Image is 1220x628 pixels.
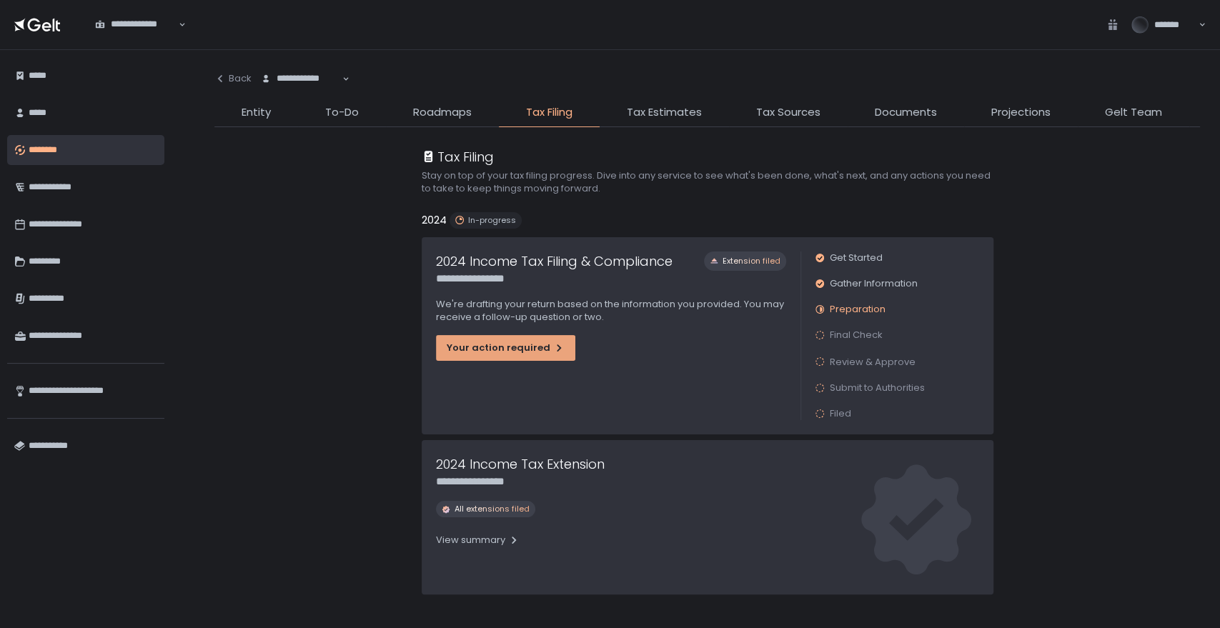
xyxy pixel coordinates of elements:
p: We're drafting your return based on the information you provided. You may receive a follow-up que... [436,298,786,324]
span: Projections [991,104,1051,121]
span: Submit to Authorities [830,382,925,394]
span: Tax Filing [526,104,572,121]
span: Tax Sources [756,104,820,121]
h1: 2024 Income Tax Extension [436,454,605,474]
input: Search for option [261,85,341,99]
input: Search for option [95,31,177,45]
span: Gather Information [830,277,918,290]
div: Search for option [252,64,349,94]
span: Filed [830,407,851,420]
div: Tax Filing [422,147,494,166]
div: Your action required [447,342,565,354]
h2: 2024 [422,212,447,229]
div: Search for option [86,10,186,40]
span: Get Started [830,251,883,264]
span: All extensions filed [455,504,530,514]
span: Preparation [830,303,886,316]
span: To-Do [325,104,359,121]
span: Extension filed [723,256,780,266]
span: In-progress [468,215,516,226]
button: Your action required [436,335,575,361]
span: Final Check [830,329,883,342]
div: Back [214,72,252,85]
button: View summary [436,529,520,552]
span: Review & Approve [830,355,916,369]
h1: 2024 Income Tax Filing & Compliance [436,251,673,271]
button: Back [214,64,252,93]
span: Entity [242,104,271,121]
span: Tax Estimates [627,104,702,121]
span: Documents [875,104,937,121]
div: View summary [436,534,520,547]
span: Gelt Team [1105,104,1162,121]
span: Roadmaps [413,104,472,121]
h2: Stay on top of your tax filing progress. Dive into any service to see what's been done, what's ne... [422,169,993,195]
